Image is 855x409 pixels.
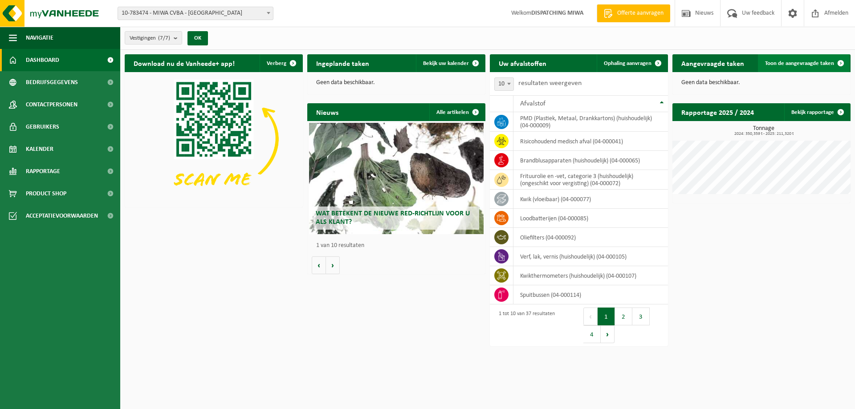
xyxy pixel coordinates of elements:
[26,49,59,71] span: Dashboard
[316,210,470,226] span: Wat betekent de nieuwe RED-richtlijn voor u als klant?
[26,27,53,49] span: Navigatie
[309,123,484,234] a: Wat betekent de nieuwe RED-richtlijn voor u als klant?
[615,9,666,18] span: Offerte aanvragen
[490,54,555,72] h2: Uw afvalstoffen
[758,54,850,72] a: Toon de aangevraagde taken
[513,170,668,190] td: frituurolie en -vet, categorie 3 (huishoudelijk) (ongeschikt voor vergisting) (04-000072)
[518,80,582,87] label: resultaten weergeven
[604,61,651,66] span: Ophaling aanvragen
[316,243,481,249] p: 1 van 10 resultaten
[677,132,851,136] span: 2024: 350,359 t - 2025: 211,320 t
[118,7,273,20] span: 10-783474 - MIWA CVBA - SINT-NIKLAAS
[26,93,77,116] span: Contactpersonen
[158,35,170,41] count: (7/7)
[513,266,668,285] td: kwikthermometers (huishoudelijk) (04-000107)
[513,285,668,304] td: spuitbussen (04-000114)
[130,32,170,45] span: Vestigingen
[495,78,513,90] span: 10
[597,54,667,72] a: Ophaling aanvragen
[531,10,583,16] strong: DISPATCHING MIWA
[583,325,601,343] button: 4
[601,325,615,343] button: Next
[429,103,484,121] a: Alle artikelen
[784,103,850,121] a: Bekijk rapportage
[26,138,53,160] span: Kalender
[26,205,98,227] span: Acceptatievoorwaarden
[681,80,842,86] p: Geen data beschikbaar.
[513,228,668,247] td: oliefilters (04-000092)
[513,247,668,266] td: verf, lak, vernis (huishoudelijk) (04-000105)
[632,308,650,325] button: 3
[125,31,182,45] button: Vestigingen(7/7)
[672,103,763,121] h2: Rapportage 2025 / 2024
[267,61,286,66] span: Verberg
[598,308,615,325] button: 1
[597,4,670,22] a: Offerte aanvragen
[513,190,668,209] td: kwik (vloeibaar) (04-000077)
[494,307,555,344] div: 1 tot 10 van 37 resultaten
[513,209,668,228] td: loodbatterijen (04-000085)
[26,71,78,93] span: Bedrijfsgegevens
[316,80,476,86] p: Geen data beschikbaar.
[765,61,834,66] span: Toon de aangevraagde taken
[583,308,598,325] button: Previous
[26,116,59,138] span: Gebruikers
[326,256,340,274] button: Volgende
[125,54,244,72] h2: Download nu de Vanheede+ app!
[307,54,378,72] h2: Ingeplande taken
[416,54,484,72] a: Bekijk uw kalender
[307,103,347,121] h2: Nieuws
[672,54,753,72] h2: Aangevraagde taken
[423,61,469,66] span: Bekijk uw kalender
[494,77,514,91] span: 10
[513,132,668,151] td: risicohoudend medisch afval (04-000041)
[513,112,668,132] td: PMD (Plastiek, Metaal, Drankkartons) (huishoudelijk) (04-000009)
[312,256,326,274] button: Vorige
[615,308,632,325] button: 2
[187,31,208,45] button: OK
[677,126,851,136] h3: Tonnage
[125,72,303,206] img: Download de VHEPlus App
[520,100,546,107] span: Afvalstof
[260,54,302,72] button: Verberg
[26,160,60,182] span: Rapportage
[513,151,668,170] td: brandblusapparaten (huishoudelijk) (04-000065)
[26,182,66,205] span: Product Shop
